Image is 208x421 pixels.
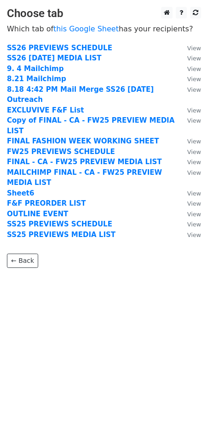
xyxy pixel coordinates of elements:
small: View [187,138,201,145]
a: SS26 [DATE] MEDIA LIST [7,54,102,62]
small: View [187,117,201,124]
small: View [187,65,201,72]
a: Sheet6 [7,189,34,197]
small: View [187,231,201,238]
a: View [178,116,201,125]
small: View [187,45,201,52]
p: Which tab of has your recipients? [7,24,201,34]
a: View [178,148,201,156]
a: F&F PREORDER LIST [7,199,86,208]
a: View [178,220,201,228]
small: View [187,107,201,114]
a: View [178,54,201,62]
a: Copy of FINAL - CA - FW25 PREVIEW MEDIA LIST [7,116,174,135]
a: OUTLINE EVENT [7,210,68,218]
a: View [178,85,201,94]
a: 8.21 Mailchimp [7,75,66,83]
a: View [178,44,201,52]
a: FW25 PREVIEWS SCHEDULE [7,148,115,156]
small: View [187,221,201,228]
a: View [178,137,201,145]
h3: Choose tab [7,7,201,20]
a: MAILCHIMP FINAL - CA - FW25 PREVIEW MEDIA LIST [7,168,162,187]
a: View [178,199,201,208]
small: View [187,159,201,166]
a: View [178,189,201,197]
small: View [187,200,201,207]
small: View [187,211,201,218]
a: View [178,106,201,114]
a: this Google Sheet [53,24,119,33]
a: 9. 4 Mailchimp [7,65,64,73]
small: View [187,76,201,83]
a: SS25 PREVIEWS MEDIA LIST [7,231,116,239]
a: SS25 PREVIEWS SCHEDULE [7,220,112,228]
small: View [187,86,201,93]
small: View [187,55,201,62]
small: View [187,190,201,197]
a: EXCLUVIVE F&F List [7,106,84,114]
a: View [178,75,201,83]
a: View [178,65,201,73]
a: 8.18 4:42 PM Mail Merge SS26 [DATE] Outreach [7,85,154,104]
a: View [178,158,201,166]
a: SS26 PREVIEWS SCHEDULE [7,44,112,52]
small: View [187,169,201,176]
a: View [178,231,201,239]
a: View [178,168,201,177]
a: ← Back [7,254,38,268]
a: FINAL FASHION WEEK WORKING SHEET [7,137,159,145]
a: FINAL - CA - FW25 PREVIEW MEDIA LIST [7,158,162,166]
small: View [187,148,201,155]
a: View [178,210,201,218]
